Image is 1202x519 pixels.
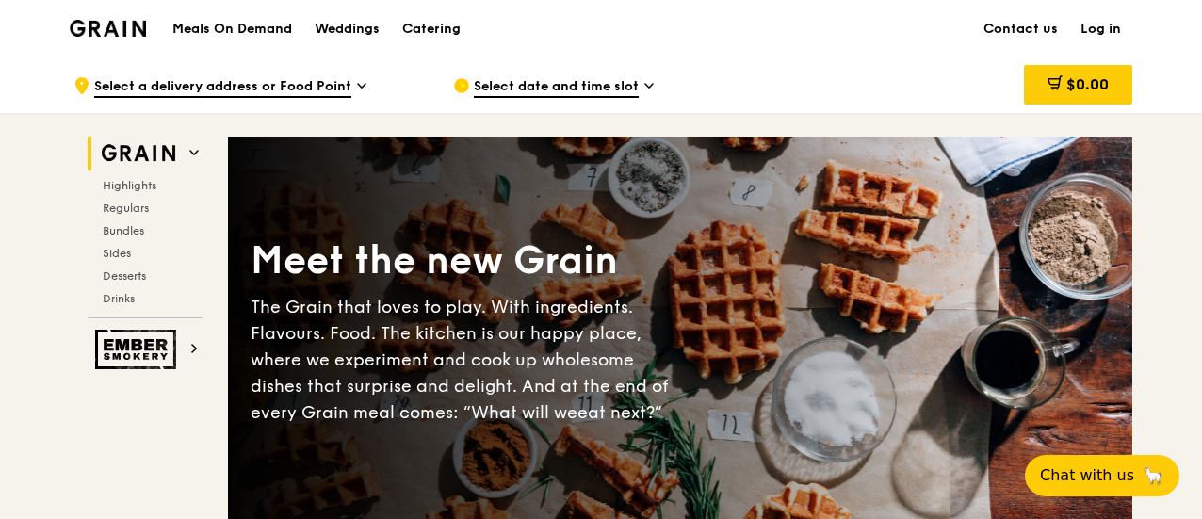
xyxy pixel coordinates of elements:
span: Desserts [103,269,146,283]
span: $0.00 [1066,75,1109,93]
div: Catering [402,1,461,57]
a: Weddings [303,1,391,57]
span: eat next?” [577,402,662,423]
div: Weddings [315,1,380,57]
span: 🦙 [1142,464,1164,487]
a: Catering [391,1,472,57]
img: Grain web logo [95,137,182,170]
a: Contact us [972,1,1069,57]
span: Regulars [103,202,149,215]
span: Drinks [103,292,135,305]
div: The Grain that loves to play. With ingredients. Flavours. Food. The kitchen is our happy place, w... [251,294,680,426]
div: Meet the new Grain [251,235,680,286]
img: Grain [70,20,146,37]
h1: Meals On Demand [172,20,292,39]
a: Log in [1069,1,1132,57]
span: Sides [103,247,131,260]
img: Ember Smokery web logo [95,330,182,369]
span: Chat with us [1040,464,1134,487]
button: Chat with us🦙 [1025,455,1179,496]
span: Bundles [103,224,144,237]
span: Select a delivery address or Food Point [94,77,351,98]
span: Highlights [103,179,156,192]
span: Select date and time slot [474,77,639,98]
